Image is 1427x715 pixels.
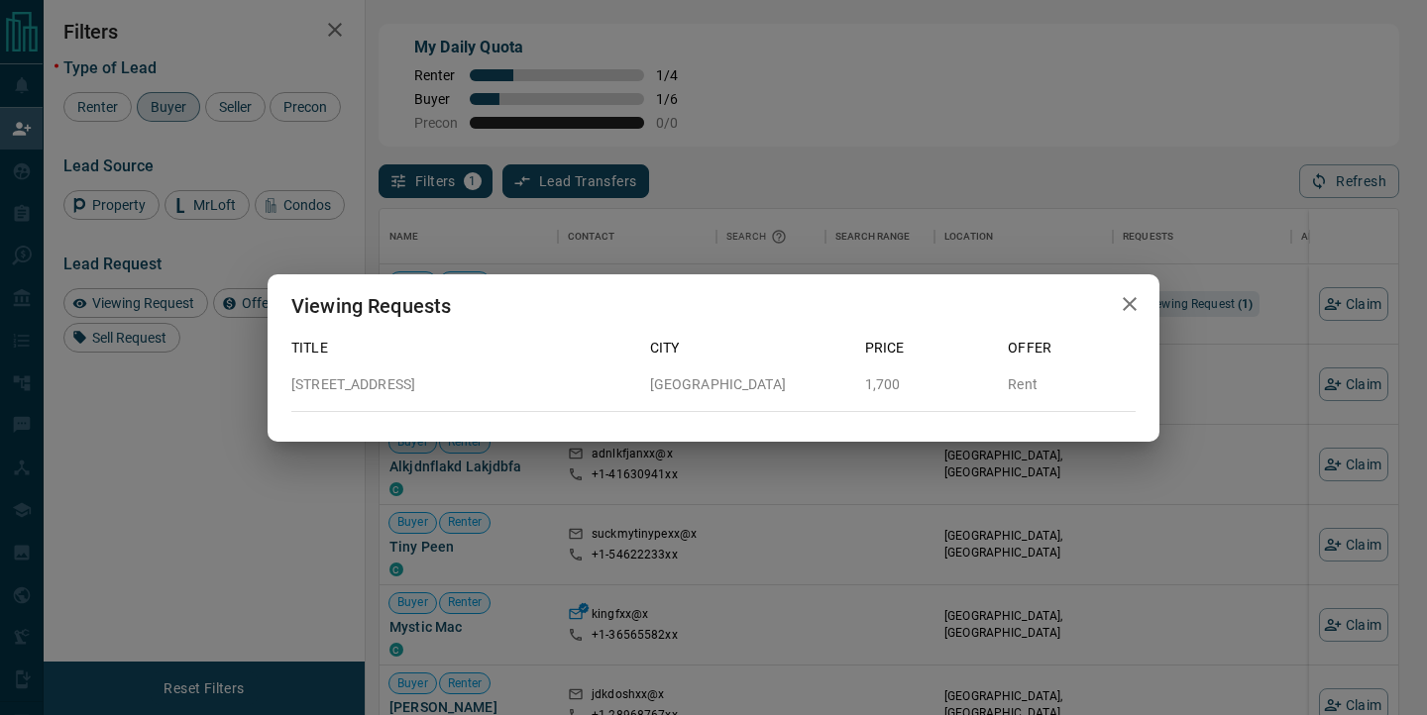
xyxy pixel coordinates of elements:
p: [STREET_ADDRESS] [291,374,634,395]
p: Price [865,338,993,358]
p: Offer [1008,338,1136,358]
p: [GEOGRAPHIC_DATA] [650,374,849,395]
p: 1,700 [865,374,993,395]
p: Rent [1008,374,1136,395]
p: City [650,338,849,358]
p: Title [291,338,634,358]
h2: Viewing Requests [268,274,475,338]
